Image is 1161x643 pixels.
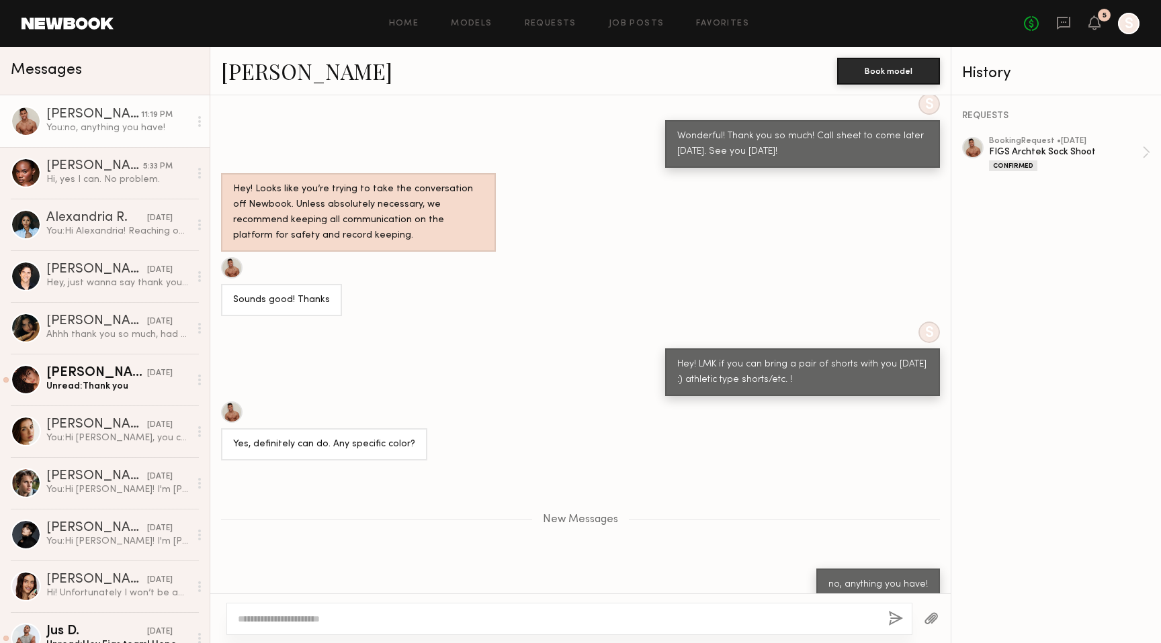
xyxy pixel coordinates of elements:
[46,121,189,134] div: You: no, anything you have!
[147,471,173,483] div: [DATE]
[543,514,618,526] span: New Messages
[233,182,484,244] div: Hey! Looks like you’re trying to take the conversation off Newbook. Unless absolutely necessary, ...
[46,160,143,173] div: [PERSON_NAME]
[989,137,1142,146] div: booking Request • [DATE]
[147,574,173,587] div: [DATE]
[147,367,173,380] div: [DATE]
[837,64,940,76] a: Book model
[46,173,189,186] div: Hi, yes I can. No problem.
[46,211,147,225] div: Alexandria R.
[46,418,147,432] div: [PERSON_NAME]
[147,315,173,328] div: [DATE]
[233,437,415,452] div: Yes, definitely can do. Any specific color?
[46,573,147,587] div: [PERSON_NAME]
[828,577,928,593] div: no, anything you have!
[46,263,147,277] div: [PERSON_NAME]
[46,366,147,380] div: [PERSON_NAME]
[46,587,189,599] div: Hi! Unfortunately I won’t be able to shoot [DATE]:( I am doing a summer internship so my schedule...
[147,212,173,225] div: [DATE]
[11,62,82,78] span: Messages
[46,432,189,444] div: You: Hi [PERSON_NAME], you can release. Thanks for holding!
[989,137,1150,171] a: bookingRequest •[DATE]FIGS Archtek Sock ShootConfirmed
[46,483,189,496] div: You: Hi [PERSON_NAME]! I'm [PERSON_NAME], the production coordinator over at FIGS ([DOMAIN_NAME]....
[147,522,173,535] div: [DATE]
[46,225,189,238] div: You: Hi Alexandria! Reaching out again here to see if you'd be available for an upcoming FIGS sho...
[46,315,147,328] div: [PERSON_NAME]
[221,56,392,85] a: [PERSON_NAME]
[1118,13,1139,34] a: S
[677,357,928,388] div: Hey! LMK if you can bring a pair of shorts with you [DATE] :) athletic type shorts/etc. !
[46,328,189,341] div: Ahhh thank you so much, had tons of fun!! :))
[46,625,147,638] div: Jus D.
[147,264,173,277] div: [DATE]
[525,19,576,28] a: Requests
[389,19,419,28] a: Home
[677,129,928,160] div: Wonderful! Thank you so much! Call sheet to come later [DATE]. See you [DATE]!
[46,277,189,289] div: Hey, just wanna say thank you so much for booking me, and I really enjoyed working with all of you😊
[143,160,173,173] div: 5:33 PM
[46,470,147,483] div: [PERSON_NAME]
[46,535,189,548] div: You: Hi [PERSON_NAME]! I'm [PERSON_NAME], the production coordinator over at FIGS ([DOMAIN_NAME]....
[837,58,940,85] button: Book model
[962,66,1150,81] div: History
[233,293,330,308] div: Sounds good! Thanks
[989,146,1142,158] div: FIGS Archtek Sock Shoot
[451,19,492,28] a: Models
[609,19,664,28] a: Job Posts
[147,626,173,638] div: [DATE]
[989,160,1037,171] div: Confirmed
[46,108,141,121] div: [PERSON_NAME]
[46,380,189,393] div: Unread: Thank you
[1103,12,1107,19] div: 5
[147,419,173,432] div: [DATE]
[962,111,1150,121] div: REQUESTS
[46,522,147,535] div: [PERSON_NAME]
[141,109,173,121] div: 11:19 PM
[696,19,749,28] a: Favorites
